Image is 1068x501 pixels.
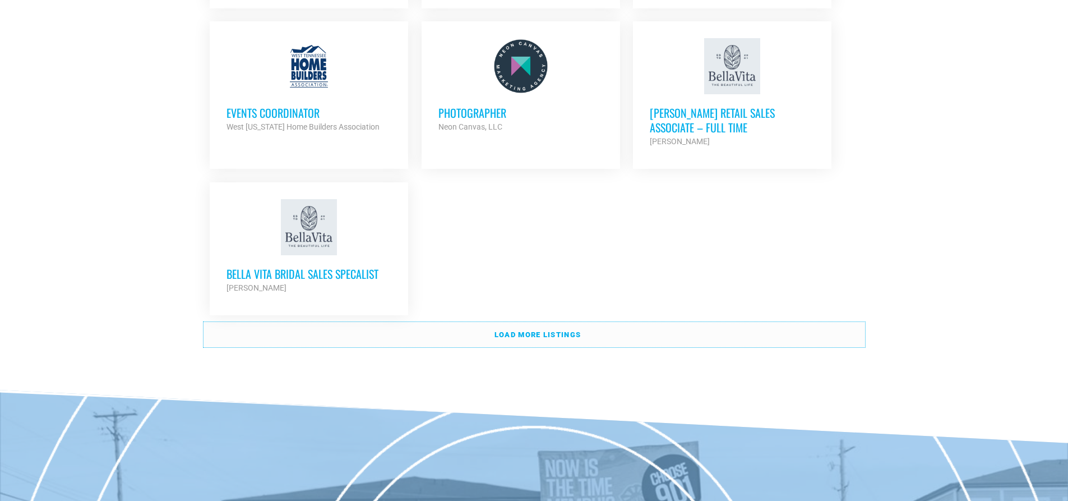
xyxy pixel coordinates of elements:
strong: [PERSON_NAME] [226,283,286,292]
strong: Load more listings [494,330,581,339]
a: [PERSON_NAME] Retail Sales Associate – Full Time [PERSON_NAME] [633,21,831,165]
strong: West [US_STATE] Home Builders Association [226,122,380,131]
h3: Bella Vita Bridal Sales Specalist [226,266,391,281]
h3: Photographer [438,105,603,120]
a: Bella Vita Bridal Sales Specalist [PERSON_NAME] [210,182,408,311]
h3: [PERSON_NAME] Retail Sales Associate – Full Time [650,105,815,135]
strong: [PERSON_NAME] [650,137,710,146]
h3: Events Coordinator [226,105,391,120]
a: Photographer Neon Canvas, LLC [422,21,620,150]
a: Load more listings [204,322,865,348]
strong: Neon Canvas, LLC [438,122,502,131]
a: Events Coordinator West [US_STATE] Home Builders Association [210,21,408,150]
